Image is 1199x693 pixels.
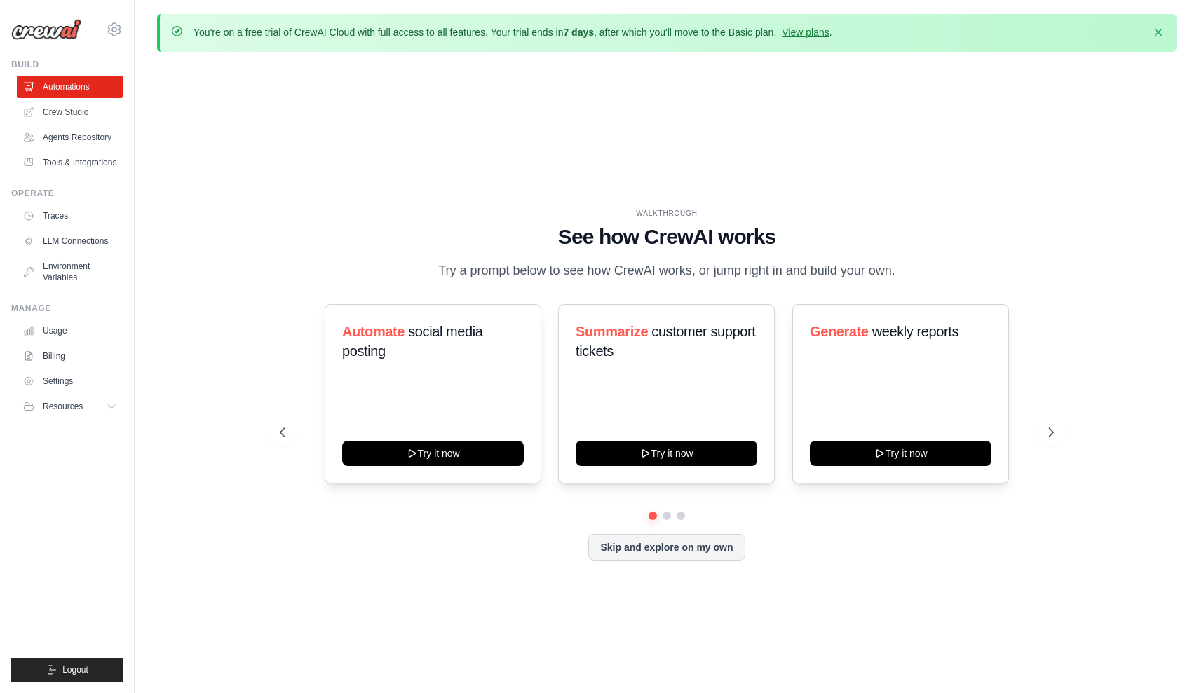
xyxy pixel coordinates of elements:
[342,324,405,339] span: Automate
[810,324,869,339] span: Generate
[431,261,902,281] p: Try a prompt below to see how CrewAI works, or jump right in and build your own.
[872,324,958,339] span: weekly reports
[17,255,123,289] a: Environment Variables
[17,370,123,392] a: Settings
[11,59,123,70] div: Build
[17,76,123,98] a: Automations
[11,303,123,314] div: Manage
[11,658,123,682] button: Logout
[810,441,991,466] button: Try it now
[576,324,648,339] span: Summarize
[563,27,594,38] strong: 7 days
[43,401,83,412] span: Resources
[17,205,123,227] a: Traces
[782,27,829,38] a: View plans
[576,441,757,466] button: Try it now
[280,224,1054,249] h1: See how CrewAI works
[11,188,123,199] div: Operate
[17,101,123,123] a: Crew Studio
[280,208,1054,219] div: WALKTHROUGH
[62,664,88,675] span: Logout
[17,395,123,418] button: Resources
[11,19,81,40] img: Logo
[17,320,123,342] a: Usage
[576,324,755,359] span: customer support tickets
[1129,626,1199,693] iframe: Chat Widget
[588,534,745,561] button: Skip and explore on my own
[17,126,123,149] a: Agents Repository
[342,441,524,466] button: Try it now
[17,151,123,174] a: Tools & Integrations
[342,324,483,359] span: social media posting
[17,345,123,367] a: Billing
[194,25,832,39] p: You're on a free trial of CrewAI Cloud with full access to all features. Your trial ends in , aft...
[17,230,123,252] a: LLM Connections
